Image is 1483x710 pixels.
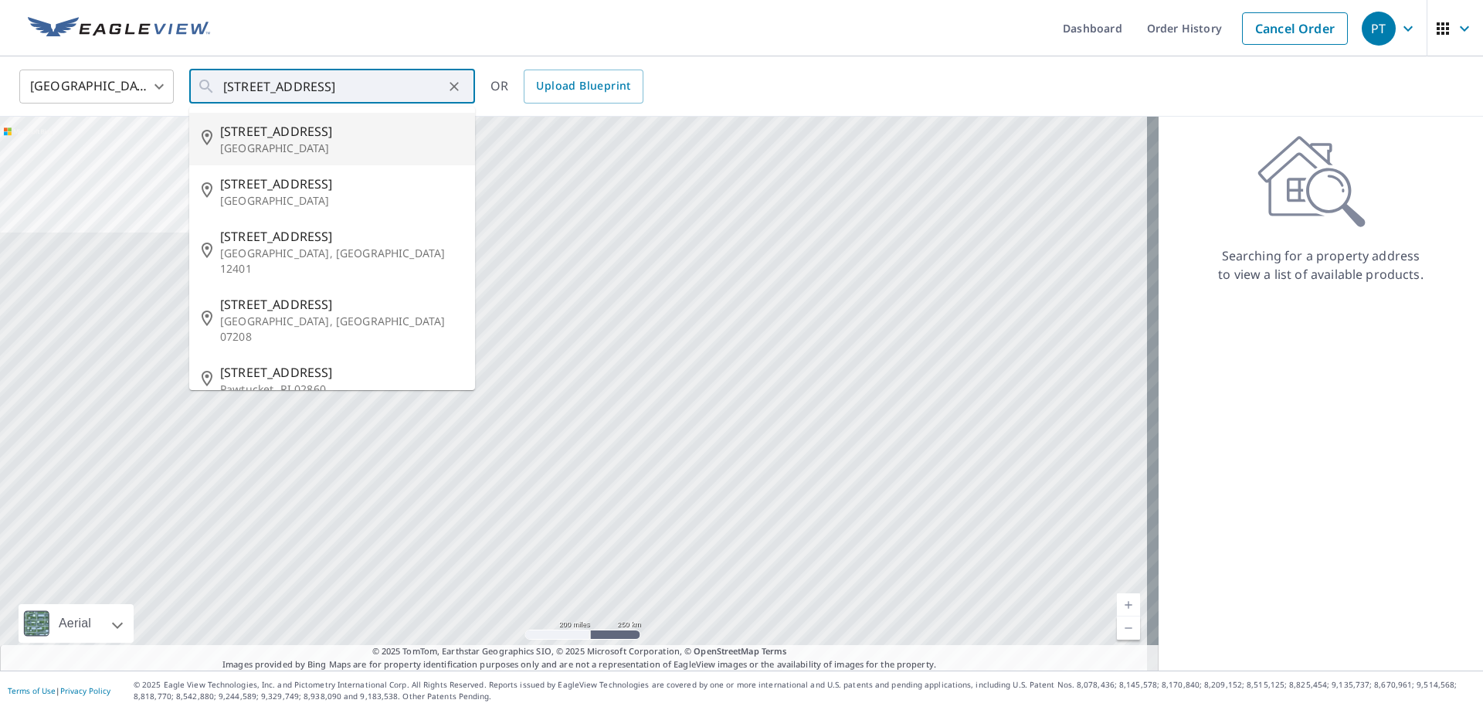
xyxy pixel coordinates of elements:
a: Cancel Order [1242,12,1348,45]
a: Privacy Policy [60,685,110,696]
p: Searching for a property address to view a list of available products. [1217,246,1424,284]
p: © 2025 Eagle View Technologies, Inc. and Pictometry International Corp. All Rights Reserved. Repo... [134,679,1475,702]
span: [STREET_ADDRESS] [220,363,463,382]
span: [STREET_ADDRESS] [220,175,463,193]
input: Search by address or latitude-longitude [223,65,443,108]
div: OR [490,70,643,104]
span: © 2025 TomTom, Earthstar Geographics SIO, © 2025 Microsoft Corporation, © [372,645,787,658]
div: Aerial [54,604,96,643]
a: Current Level 5, Zoom In [1117,593,1140,617]
a: Terms [762,645,787,657]
span: [STREET_ADDRESS] [220,295,463,314]
p: [GEOGRAPHIC_DATA] [220,141,463,156]
a: Terms of Use [8,685,56,696]
span: Upload Blueprint [536,76,630,96]
p: [GEOGRAPHIC_DATA], [GEOGRAPHIC_DATA] 07208 [220,314,463,345]
a: Upload Blueprint [524,70,643,104]
p: [GEOGRAPHIC_DATA] [220,193,463,209]
img: EV Logo [28,17,210,40]
p: [GEOGRAPHIC_DATA], [GEOGRAPHIC_DATA] 12401 [220,246,463,277]
span: [STREET_ADDRESS] [220,122,463,141]
button: Clear [443,76,465,97]
span: [STREET_ADDRESS] [220,227,463,246]
a: OpenStreetMap [694,645,758,657]
p: Pawtucket, RI 02860 [220,382,463,397]
div: PT [1362,12,1396,46]
p: | [8,686,110,695]
a: Current Level 5, Zoom Out [1117,617,1140,640]
div: Aerial [19,604,134,643]
div: [GEOGRAPHIC_DATA] [19,65,174,108]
